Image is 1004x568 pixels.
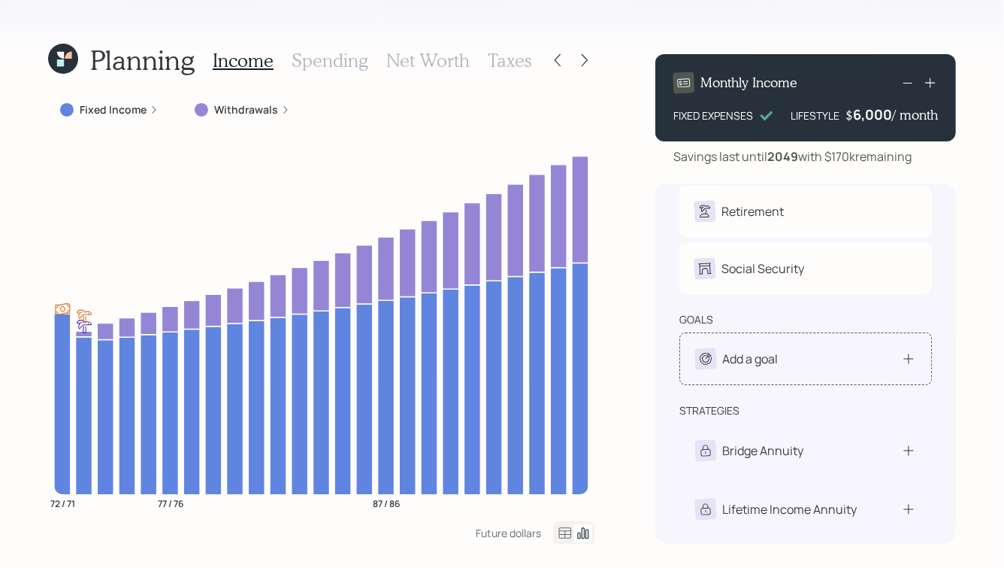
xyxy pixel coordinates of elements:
[721,202,784,220] div: Retirement
[853,105,892,123] div: 6,000
[373,497,400,510] tspan: 87 / 86
[386,50,470,71] h3: Net Worth
[791,108,839,123] div: LIFESTYLE
[700,74,797,91] h4: Monthly Income
[673,108,753,123] div: FIXED EXPENSES
[722,350,778,368] div: Add a goal
[476,526,541,540] div: Future dollars
[673,147,912,166] div: Savings last until with $170k remaining
[892,107,938,123] h4: / month
[90,44,195,76] h1: Planning
[767,148,798,165] b: 2049
[845,107,853,123] h4: $
[80,102,147,117] label: Fixed Income
[679,312,713,327] div: goals
[214,102,278,117] label: Withdrawals
[213,50,274,71] h3: Income
[722,500,857,518] div: Lifetime Income Annuity
[488,50,531,71] h3: Taxes
[722,442,803,460] div: Bridge Annuity
[721,260,804,278] div: Social Security
[158,497,183,510] tspan: 77 / 76
[50,497,75,510] tspan: 72 / 71
[292,50,368,71] h3: Spending
[679,403,739,418] div: strategies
